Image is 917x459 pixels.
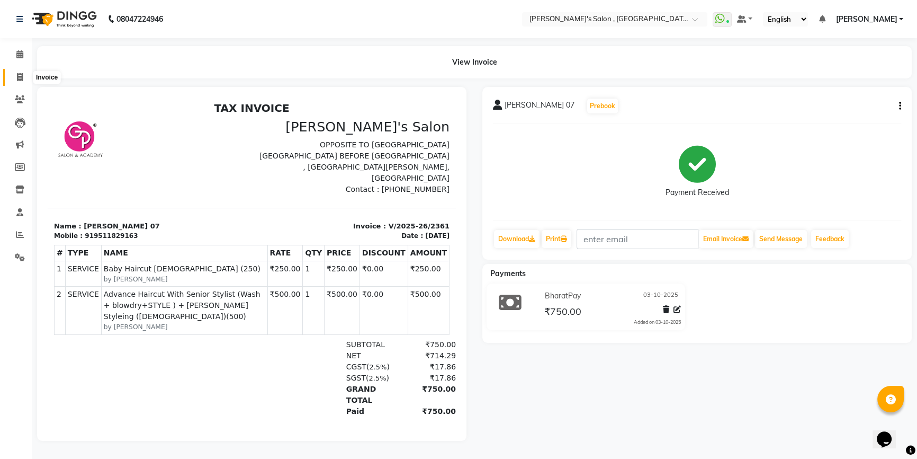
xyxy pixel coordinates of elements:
span: 03-10-2025 [643,290,678,302]
div: Mobile : [6,134,35,143]
div: Date : [354,134,375,143]
a: Download [494,230,540,248]
td: ₹250.00 [277,164,312,189]
td: ₹250.00 [220,164,255,189]
div: GRAND TOTAL [292,286,350,308]
div: Payment Received [666,187,729,198]
span: [PERSON_NAME] [835,14,897,25]
button: Send Message [755,230,807,248]
div: Paid [292,308,350,320]
div: [DATE] [377,134,402,143]
span: 2.5% [321,277,338,285]
button: Email Invoice [699,230,753,248]
span: CGST [299,265,319,273]
div: NET [292,253,350,264]
a: Feedback [811,230,849,248]
th: QTY [255,148,277,164]
span: SGST [299,276,318,285]
div: ₹750.00 [350,308,408,320]
div: ₹750.00 [350,242,408,253]
p: OPPOSITE TO [GEOGRAPHIC_DATA] [GEOGRAPHIC_DATA] BEFORE [GEOGRAPHIC_DATA] , [GEOGRAPHIC_DATA][PERS... [211,42,402,86]
td: ₹250.00 [360,164,401,189]
h3: [PERSON_NAME]'s Salon [211,21,402,38]
td: 1 [255,189,277,237]
th: AMOUNT [360,148,401,164]
td: ₹0.00 [312,189,360,237]
div: ₹714.29 [350,253,408,264]
td: ₹500.00 [220,189,255,237]
td: SERVICE [17,189,53,237]
iframe: chat widget [873,417,906,448]
span: [PERSON_NAME] 07 [505,100,574,114]
th: DISCOUNT [312,148,360,164]
td: 1 [255,164,277,189]
img: logo [27,4,100,34]
span: Baby Haircut [DEMOGRAPHIC_DATA] (250) [56,166,218,177]
th: PRICE [277,148,312,164]
div: ₹17.86 [350,264,408,275]
th: TYPE [17,148,53,164]
p: Contact : [PHONE_NUMBER] [211,86,402,98]
span: BharatPay [545,290,581,302]
div: ( ) [292,275,350,286]
p: Name : [PERSON_NAME] 07 [6,123,198,134]
th: RATE [220,148,255,164]
td: 1 [7,164,18,189]
div: ( ) [292,264,350,275]
th: NAME [53,148,220,164]
a: Print [542,230,571,248]
span: 2.5% [321,266,339,273]
span: ₹750.00 [544,305,581,320]
td: ₹500.00 [360,189,401,237]
div: ₹750.00 [350,286,408,308]
small: by [PERSON_NAME] [56,177,218,187]
input: enter email [577,229,698,249]
b: 08047224946 [116,4,163,34]
td: ₹0.00 [312,164,360,189]
div: SUBTOTAL [292,242,350,253]
p: Invoice : V/2025-26/2361 [211,123,402,134]
span: Payments [490,269,526,278]
td: 2 [7,189,18,237]
small: by [PERSON_NAME] [56,225,218,234]
div: Invoice [33,71,60,84]
div: 919511829163 [37,134,90,143]
button: Prebook [587,99,618,113]
th: # [7,148,18,164]
h2: TAX INVOICE [6,4,402,17]
div: View Invoice [37,46,912,78]
td: ₹500.00 [277,189,312,237]
td: SERVICE [17,164,53,189]
div: ₹17.86 [350,275,408,286]
span: Advance Haircut With Senior Stylist (Wash + blowdry+STYLE ) + [PERSON_NAME] Styleing ([DEMOGRAPHI... [56,191,218,225]
div: Added on 03-10-2025 [634,319,681,326]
